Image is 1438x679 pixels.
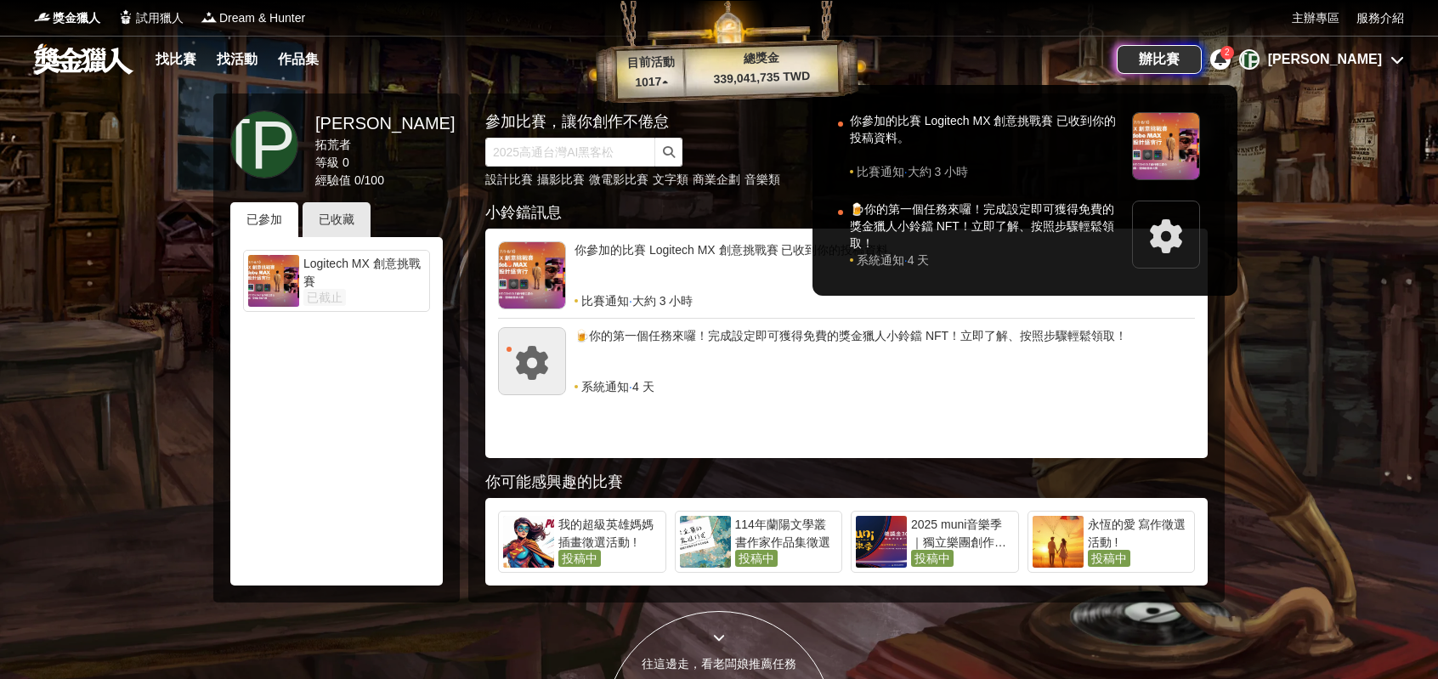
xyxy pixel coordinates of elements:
p: 339,041,735 TWD [685,66,839,89]
p: 總獎金 [684,47,838,70]
a: 你參加的比賽 Logitech MX 創意挑戰賽 已收到你的投稿資料。比賽通知·大約 3 小時 [829,102,1220,190]
span: 系統通知 [857,252,904,269]
span: 大約 3 小時 [908,163,969,180]
span: 4 天 [908,252,930,269]
a: 辦比賽 [1117,45,1202,74]
a: 🍺你的第一個任務來囉！完成設定即可獲得免費的獎金獵人小鈴鐺 NFT！立即了解、按照步驟輕鬆領取！系統通知·4 天 [829,190,1220,279]
div: [PERSON_NAME] [1239,49,1260,70]
div: 🍺你的第一個任務來囉！完成設定即可獲得免費的獎金獵人小鈴鐺 NFT！立即了解、按照步驟輕鬆領取！ [850,201,1124,252]
div: 你參加的比賽 Logitech MX 創意挑戰賽 已收到你的投稿資料。 [850,112,1124,163]
span: 2 [1225,48,1230,57]
span: 比賽通知 [857,163,904,180]
p: 目前活動 [616,53,685,73]
p: 1017 ▴ [617,72,686,93]
span: · [904,252,908,269]
span: · [904,163,908,180]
